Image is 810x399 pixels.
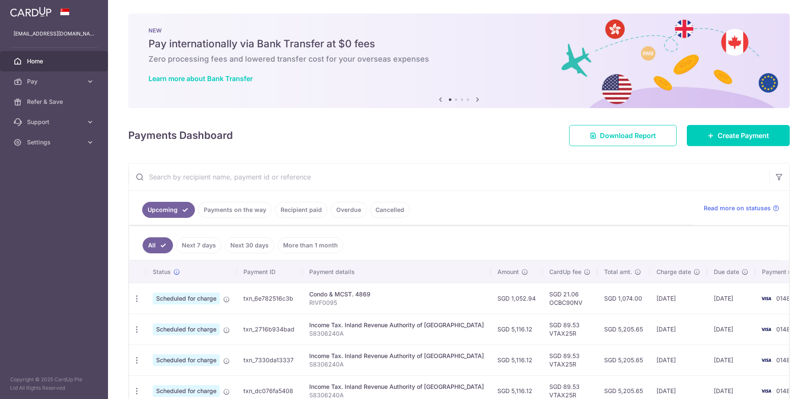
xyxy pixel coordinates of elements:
[497,268,519,276] span: Amount
[148,27,769,34] p: NEW
[27,77,83,86] span: Pay
[27,138,83,147] span: Settings
[597,314,650,345] td: SGD 5,205.65
[237,314,302,345] td: txn_2716b934bad
[370,202,410,218] a: Cancelled
[704,204,779,212] a: Read more on statuses
[13,30,94,38] p: [EMAIL_ADDRESS][DOMAIN_NAME]
[776,326,790,333] span: 0148
[225,237,274,253] a: Next 30 days
[491,283,543,314] td: SGD 1,052.94
[27,118,83,126] span: Support
[491,314,543,345] td: SGD 5,116.12
[128,128,233,143] h4: Payments Dashboard
[597,283,650,314] td: SGD 1,074.00
[600,130,656,141] span: Download Report
[142,202,195,218] a: Upcoming
[302,261,491,283] th: Payment details
[153,385,220,397] span: Scheduled for charge
[27,57,83,65] span: Home
[704,204,771,212] span: Read more on statuses
[10,7,51,17] img: CardUp
[309,383,484,391] div: Income Tax. Inland Revenue Authority of [GEOGRAPHIC_DATA]
[776,387,790,394] span: 0148
[153,268,171,276] span: Status
[309,290,484,299] div: Condo & MCST. 4869
[491,345,543,375] td: SGD 5,116.12
[331,202,367,218] a: Overdue
[776,295,790,302] span: 0148
[707,345,755,375] td: [DATE]
[718,130,769,141] span: Create Payment
[148,74,253,83] a: Learn more about Bank Transfer
[275,202,327,218] a: Recipient paid
[27,98,83,106] span: Refer & Save
[309,360,484,369] p: S8306240A
[237,345,302,375] td: txn_7330da13337
[707,283,755,314] td: [DATE]
[237,261,302,283] th: Payment ID
[714,268,739,276] span: Due date
[309,299,484,307] p: RIVF0095
[650,283,707,314] td: [DATE]
[543,283,597,314] td: SGD 21.06 OCBC90NV
[543,345,597,375] td: SGD 89.53 VTAX25R
[549,268,581,276] span: CardUp fee
[597,345,650,375] td: SGD 5,205.65
[237,283,302,314] td: txn_6e782516c3b
[278,237,343,253] a: More than 1 month
[656,268,691,276] span: Charge date
[687,125,790,146] a: Create Payment
[758,324,775,334] img: Bank Card
[148,37,769,51] h5: Pay internationally via Bank Transfer at $0 fees
[758,355,775,365] img: Bank Card
[707,314,755,345] td: [DATE]
[569,125,677,146] a: Download Report
[309,352,484,360] div: Income Tax. Inland Revenue Authority of [GEOGRAPHIC_DATA]
[153,323,220,335] span: Scheduled for charge
[129,163,769,190] input: Search by recipient name, payment id or reference
[650,314,707,345] td: [DATE]
[143,237,173,253] a: All
[153,354,220,366] span: Scheduled for charge
[309,321,484,329] div: Income Tax. Inland Revenue Authority of [GEOGRAPHIC_DATA]
[604,268,632,276] span: Total amt.
[776,356,790,364] span: 0148
[309,329,484,338] p: S8306240A
[176,237,221,253] a: Next 7 days
[153,293,220,304] span: Scheduled for charge
[198,202,272,218] a: Payments on the way
[543,314,597,345] td: SGD 89.53 VTAX25R
[758,386,775,396] img: Bank Card
[148,54,769,64] h6: Zero processing fees and lowered transfer cost for your overseas expenses
[128,14,790,108] img: Bank transfer banner
[650,345,707,375] td: [DATE]
[758,293,775,304] img: Bank Card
